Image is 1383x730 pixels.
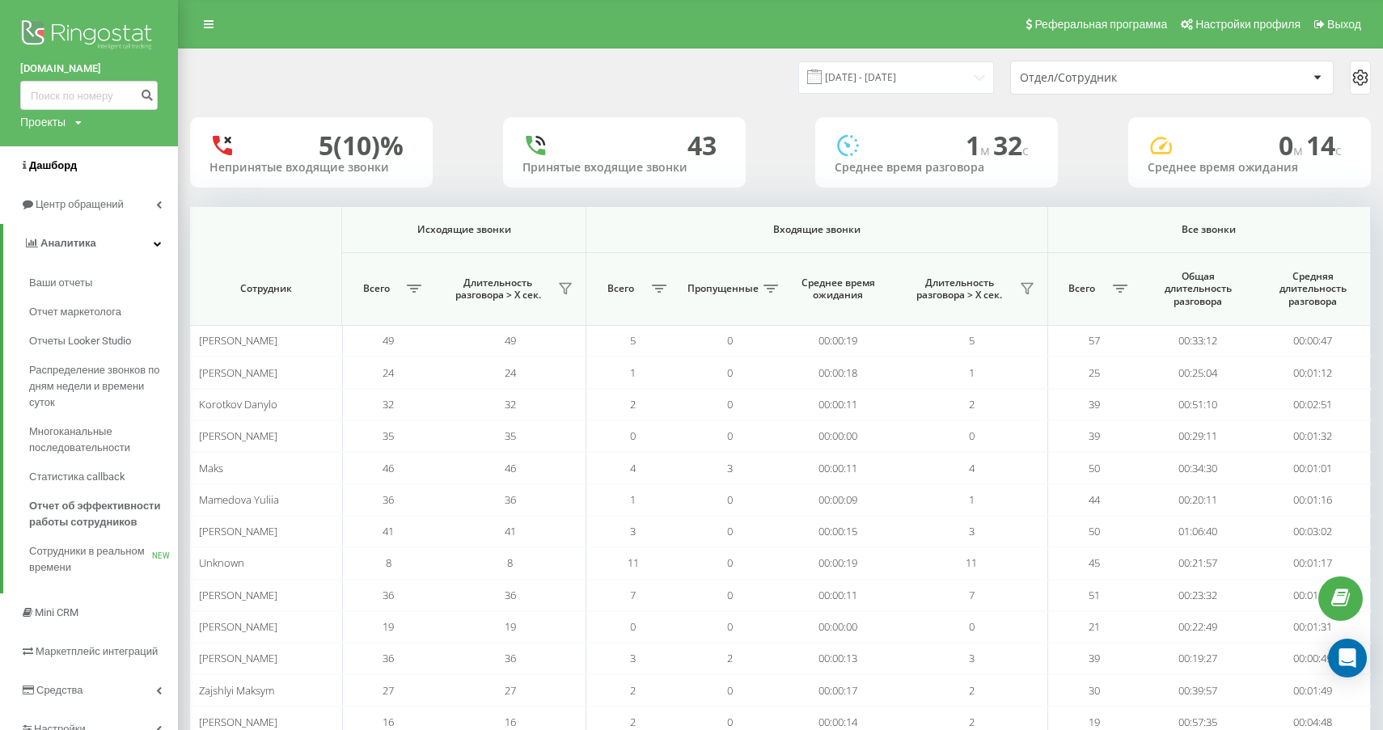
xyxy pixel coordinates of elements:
[383,461,394,475] span: 46
[1140,325,1256,357] td: 00:33:12
[969,397,975,411] span: 2
[199,683,274,698] span: Zajshlyi Maksym
[780,580,896,611] td: 00:00:11
[199,333,277,348] span: [PERSON_NAME]
[505,428,516,443] span: 35
[507,555,513,570] span: 8
[29,268,178,297] a: Ваши отчеты
[969,428,975,443] span: 0
[29,327,178,356] a: Отчеты Looker Studio
[199,524,277,538] span: [PERSON_NAME]
[1140,516,1256,547] td: 01:06:40
[209,161,413,175] div: Непринятые входящие звонки
[780,547,896,579] td: 00:00:19
[727,524,733,538] span: 0
[727,397,733,411] span: 0
[793,276,882,302] span: Среднее время ожидания
[594,282,646,295] span: Всего
[630,683,636,698] span: 2
[727,555,733,570] span: 0
[904,276,1015,302] span: Длительность разговора > Х сек.
[780,357,896,388] td: 00:00:18
[1255,580,1371,611] td: 00:01:07
[630,397,636,411] span: 2
[1089,619,1100,634] span: 21
[1140,643,1256,674] td: 00:19:27
[727,365,733,380] span: 0
[505,683,516,698] span: 27
[780,643,896,674] td: 00:00:13
[383,365,394,380] span: 24
[20,61,158,77] a: [DOMAIN_NAME]
[522,161,726,175] div: Принятые входящие звонки
[29,297,178,327] a: Отчет маркетолога
[980,141,993,159] span: м
[383,333,394,348] span: 49
[969,715,975,729] span: 2
[630,492,636,507] span: 1
[630,651,636,665] span: 3
[1327,18,1361,31] span: Выход
[617,223,1017,236] span: Входящие звонки
[386,555,391,570] span: 8
[1089,715,1100,729] span: 19
[505,524,516,538] span: 41
[1089,683,1100,698] span: 30
[1140,580,1256,611] td: 00:23:32
[1195,18,1301,31] span: Настройки профиля
[199,492,279,507] span: Mamedova Yuliia
[630,619,636,634] span: 0
[1089,428,1100,443] span: 39
[780,611,896,643] td: 00:00:00
[29,275,92,291] span: Ваши отчеты
[383,683,394,698] span: 27
[505,333,516,348] span: 49
[969,333,975,348] span: 5
[966,128,993,162] span: 1
[383,428,394,443] span: 35
[505,715,516,729] span: 16
[29,469,125,485] span: Статистика callback
[1056,282,1108,295] span: Всего
[1140,611,1256,643] td: 00:22:49
[969,461,975,475] span: 4
[505,588,516,602] span: 36
[1140,357,1256,388] td: 00:25:04
[383,588,394,602] span: 36
[969,619,975,634] span: 0
[383,715,394,729] span: 16
[35,606,78,618] span: Mini CRM
[727,428,733,443] span: 0
[969,524,975,538] span: 3
[29,462,178,492] a: Статистика callback
[205,282,326,295] span: Сотрудник
[1328,639,1367,677] div: Open Intercom Messenger
[29,362,170,411] span: Распределение звонков по дням недели и времени суток
[199,397,277,411] span: Korotkov Danylo
[350,282,402,295] span: Всего
[199,619,277,634] span: [PERSON_NAME]
[1089,524,1100,538] span: 50
[1089,492,1100,507] span: 44
[1255,611,1371,643] td: 00:01:31
[1306,128,1342,162] span: 14
[1255,357,1371,388] td: 00:01:12
[1140,547,1256,579] td: 00:21:57
[969,651,975,665] span: 3
[1140,389,1256,420] td: 00:51:10
[383,492,394,507] span: 36
[1255,389,1371,420] td: 00:02:51
[1140,452,1256,483] td: 00:34:30
[29,498,170,530] span: Отчет об эффективности работы сотрудников
[505,397,516,411] span: 32
[29,543,152,576] span: Сотрудники в реальном времени
[727,619,733,634] span: 0
[780,452,896,483] td: 00:00:11
[1089,461,1100,475] span: 50
[727,333,733,348] span: 0
[1148,161,1351,175] div: Среднее время ожидания
[36,645,158,657] span: Маркетплейс интеграций
[1255,325,1371,357] td: 00:00:47
[1279,128,1306,162] span: 0
[1140,420,1256,452] td: 00:29:11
